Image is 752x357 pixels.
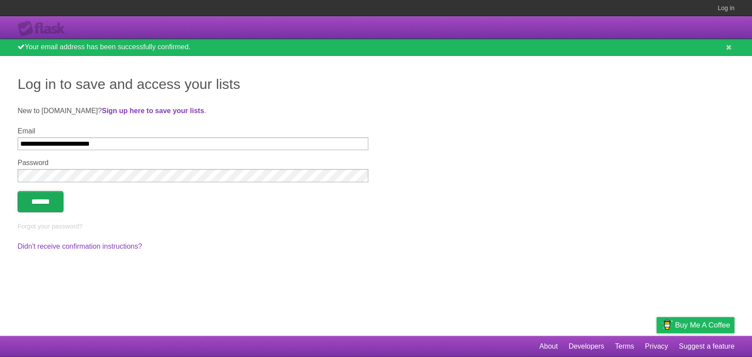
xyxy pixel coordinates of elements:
a: Buy me a coffee [656,317,734,333]
h1: Log in to save and access your lists [18,74,734,95]
div: Flask [18,21,70,37]
img: Buy me a coffee [661,317,673,332]
a: Forgot your password? [18,223,82,230]
a: Developers [568,338,604,355]
a: About [539,338,558,355]
span: Buy me a coffee [675,317,730,333]
a: Privacy [645,338,668,355]
a: Terms [615,338,634,355]
p: New to [DOMAIN_NAME]? . [18,106,734,116]
a: Didn't receive confirmation instructions? [18,243,142,250]
label: Email [18,127,368,135]
a: Suggest a feature [679,338,734,355]
a: Sign up here to save your lists [102,107,204,114]
label: Password [18,159,368,167]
